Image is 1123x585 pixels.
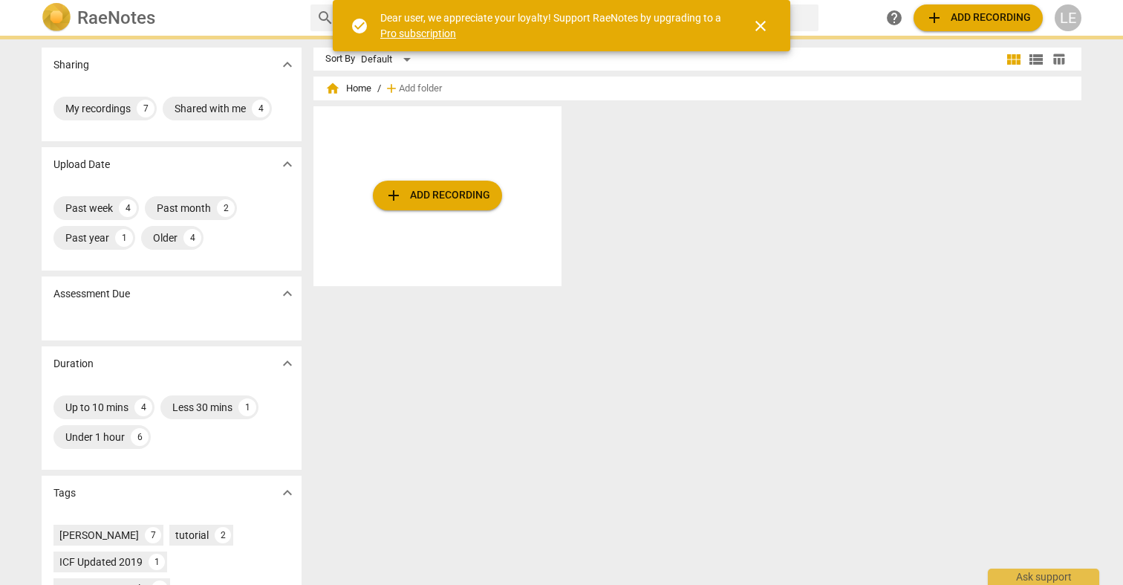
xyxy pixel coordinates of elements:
[276,282,299,305] button: Show more
[1005,51,1023,68] span: view_module
[215,527,231,543] div: 2
[1027,51,1045,68] span: view_list
[59,555,143,569] div: ICF Updated 2019
[743,8,778,44] button: Close
[65,400,128,415] div: Up to 10 mins
[53,286,130,302] p: Assessment Due
[925,9,943,27] span: add
[316,9,334,27] span: search
[137,100,154,117] div: 7
[380,28,456,39] a: Pro subscription
[881,4,908,31] a: Help
[885,9,903,27] span: help
[925,9,1031,27] span: Add recording
[752,17,769,35] span: close
[77,7,155,28] h2: RaeNotes
[384,81,399,96] span: add
[42,3,71,33] img: Logo
[1055,4,1081,31] button: LE
[377,83,381,94] span: /
[1003,48,1025,71] button: Tile view
[153,230,178,245] div: Older
[115,229,133,247] div: 1
[279,155,296,173] span: expand_more
[279,484,296,502] span: expand_more
[59,528,139,543] div: [PERSON_NAME]
[380,10,725,41] div: Dear user, we appreciate your loyalty! Support RaeNotes by upgrading to a
[175,528,209,543] div: tutorial
[53,57,89,73] p: Sharing
[279,285,296,303] span: expand_more
[276,482,299,504] button: Show more
[914,4,1043,31] button: Upload
[175,101,246,116] div: Shared with me
[276,352,299,375] button: Show more
[252,100,270,117] div: 4
[279,355,296,372] span: expand_more
[238,398,256,416] div: 1
[1052,52,1066,66] span: table_chart
[399,83,442,94] span: Add folder
[183,229,201,247] div: 4
[385,187,403,204] span: add
[42,3,299,33] a: LogoRaeNotes
[1025,48,1047,71] button: List view
[351,17,368,35] span: check_circle
[145,527,161,543] div: 7
[276,54,299,76] button: Show more
[988,569,1099,585] div: Ask support
[361,48,416,71] div: Default
[134,398,152,416] div: 4
[119,199,137,217] div: 4
[65,201,113,216] div: Past week
[276,153,299,175] button: Show more
[65,230,109,245] div: Past year
[385,187,490,204] span: Add recording
[325,54,355,65] div: Sort By
[53,485,76,501] p: Tags
[65,101,131,116] div: My recordings
[65,430,125,445] div: Under 1 hour
[1047,48,1070,71] button: Table view
[325,81,340,96] span: home
[131,428,149,446] div: 6
[53,356,94,372] p: Duration
[157,201,211,216] div: Past month
[325,81,371,96] span: Home
[373,181,502,210] button: Upload
[53,157,110,172] p: Upload Date
[172,400,232,415] div: Less 30 mins
[149,554,165,570] div: 1
[279,56,296,74] span: expand_more
[217,199,235,217] div: 2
